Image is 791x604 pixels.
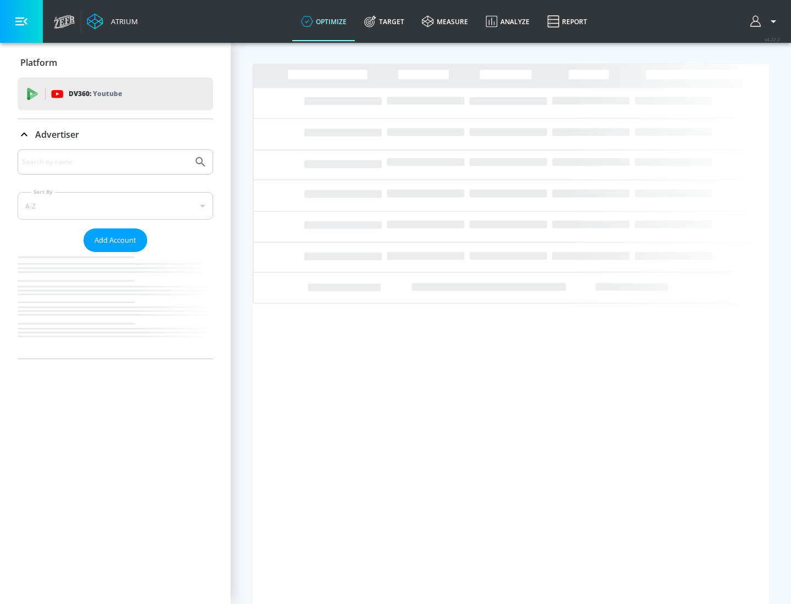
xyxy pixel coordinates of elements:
[18,149,213,359] div: Advertiser
[538,2,596,41] a: Report
[69,88,122,100] p: DV360:
[18,47,213,78] div: Platform
[413,2,477,41] a: measure
[35,128,79,141] p: Advertiser
[20,57,57,69] p: Platform
[87,13,138,30] a: Atrium
[292,2,355,41] a: optimize
[18,77,213,110] div: DV360: Youtube
[18,119,213,150] div: Advertiser
[22,155,188,169] input: Search by name
[477,2,538,41] a: Analyze
[18,252,213,359] nav: list of Advertiser
[107,16,138,26] div: Atrium
[765,36,780,42] span: v 4.22.2
[18,192,213,220] div: A-Z
[83,228,147,252] button: Add Account
[93,88,122,99] p: Youtube
[355,2,413,41] a: Target
[31,188,55,195] label: Sort By
[94,234,136,247] span: Add Account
